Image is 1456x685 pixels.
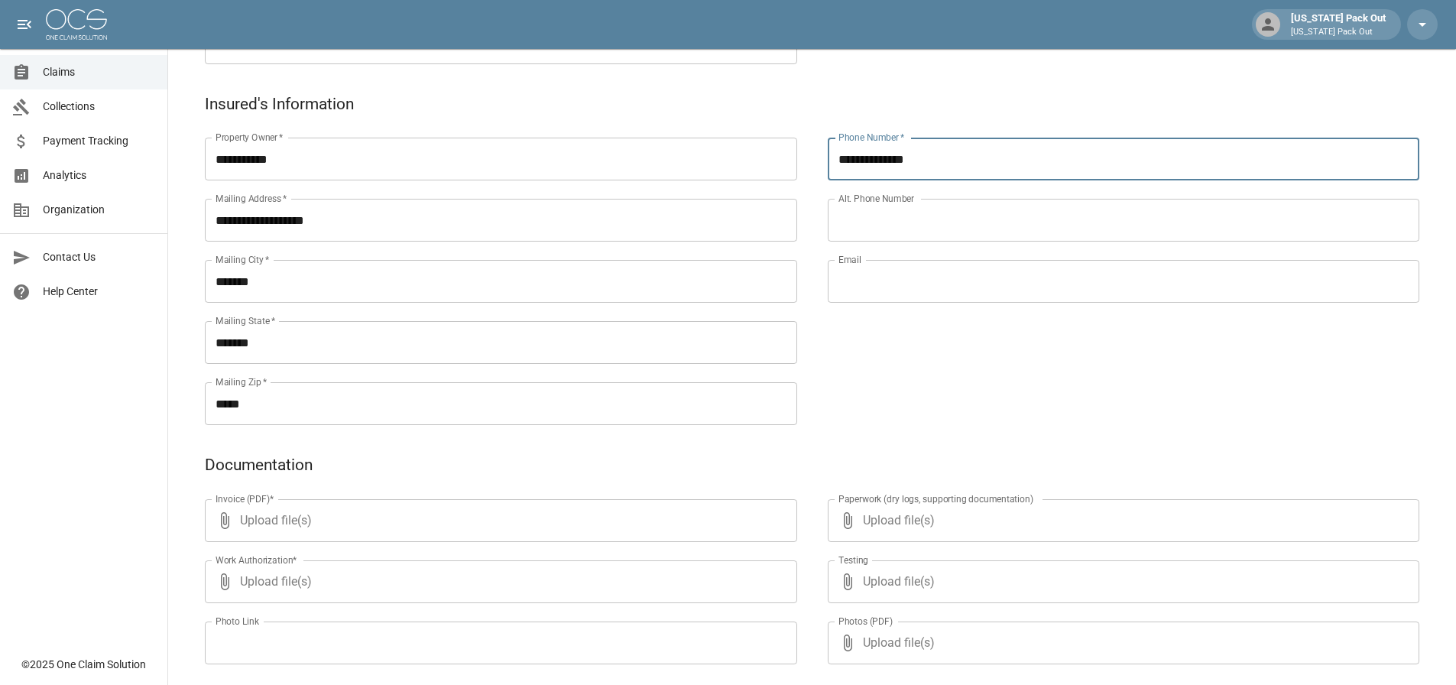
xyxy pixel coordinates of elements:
[216,554,297,567] label: Work Authorization*
[240,560,756,603] span: Upload file(s)
[216,131,284,144] label: Property Owner
[43,99,155,115] span: Collections
[1285,11,1392,38] div: [US_STATE] Pack Out
[9,9,40,40] button: open drawer
[838,615,893,628] label: Photos (PDF)
[43,133,155,149] span: Payment Tracking
[863,499,1379,542] span: Upload file(s)
[863,560,1379,603] span: Upload file(s)
[216,314,275,327] label: Mailing State
[216,375,268,388] label: Mailing Zip
[21,657,146,672] div: © 2025 One Claim Solution
[216,492,274,505] label: Invoice (PDF)*
[46,9,107,40] img: ocs-logo-white-transparent.png
[43,249,155,265] span: Contact Us
[863,622,1379,664] span: Upload file(s)
[838,131,904,144] label: Phone Number
[838,492,1033,505] label: Paperwork (dry logs, supporting documentation)
[838,554,868,567] label: Testing
[43,202,155,218] span: Organization
[838,253,861,266] label: Email
[1291,26,1386,39] p: [US_STATE] Pack Out
[43,284,155,300] span: Help Center
[216,615,259,628] label: Photo Link
[240,499,756,542] span: Upload file(s)
[216,192,287,205] label: Mailing Address
[43,167,155,183] span: Analytics
[216,253,270,266] label: Mailing City
[838,192,914,205] label: Alt. Phone Number
[43,64,155,80] span: Claims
